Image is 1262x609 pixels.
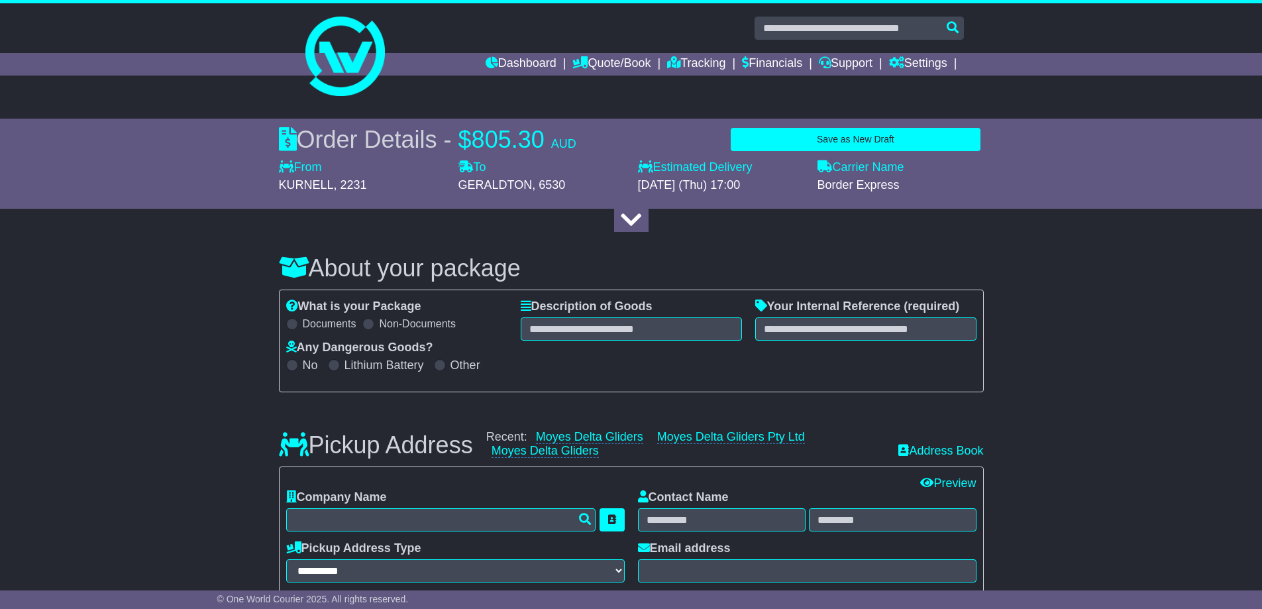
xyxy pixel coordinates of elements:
label: No [303,359,318,373]
a: Moyes Delta Gliders [536,430,643,444]
a: Moyes Delta Gliders [492,444,599,458]
label: Company Name [286,490,387,505]
span: GERALDTON [458,178,533,192]
a: Settings [889,53,947,76]
a: Support [819,53,872,76]
span: 805.30 [472,126,545,153]
div: Recent: [486,430,886,459]
span: KURNELL [279,178,334,192]
label: Description of Goods [521,300,653,314]
label: Documents [303,317,356,330]
label: Your Internal Reference (required) [755,300,960,314]
span: , 2231 [334,178,367,192]
a: Moyes Delta Gliders Pty Ltd [657,430,805,444]
span: , 6530 [532,178,565,192]
label: Other [450,359,480,373]
h3: Pickup Address [279,432,473,459]
a: Dashboard [486,53,556,76]
label: What is your Package [286,300,421,314]
label: Non-Documents [379,317,456,330]
label: Any Dangerous Goods? [286,341,433,355]
a: Financials [742,53,802,76]
label: To [458,160,486,175]
label: Email address [638,541,731,556]
a: Address Book [898,444,983,459]
label: Estimated Delivery [638,160,804,175]
button: Save as New Draft [731,128,980,151]
a: Tracking [667,53,725,76]
label: From [279,160,322,175]
label: Pickup Address Type [286,541,421,556]
div: Border Express [817,178,984,193]
h3: About your package [279,255,984,282]
a: Preview [920,476,976,490]
label: Contact Name [638,490,729,505]
span: © One World Courier 2025. All rights reserved. [217,594,409,604]
span: $ [458,126,472,153]
span: AUD [551,137,576,150]
label: Lithium Battery [344,359,424,373]
div: [DATE] (Thu) 17:00 [638,178,804,193]
a: Quote/Book [572,53,651,76]
div: Order Details - [279,125,576,154]
label: Carrier Name [817,160,904,175]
